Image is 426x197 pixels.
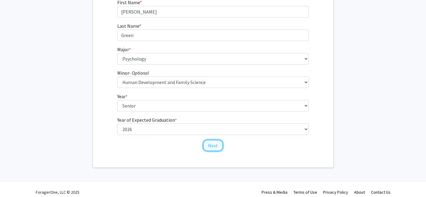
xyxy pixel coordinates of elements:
a: Terms of Use [293,189,317,195]
i: - Optional [129,70,149,76]
button: Next [203,140,223,151]
a: Press & Media [262,189,287,195]
label: Minor [117,69,149,77]
span: Last Name [117,23,139,29]
label: Year of Expected Graduation [117,116,177,124]
a: Contact Us [371,189,391,195]
iframe: Chat [5,170,26,192]
a: Privacy Policy [323,189,348,195]
label: Year [117,93,127,100]
a: About [354,189,365,195]
label: Major [117,46,131,53]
